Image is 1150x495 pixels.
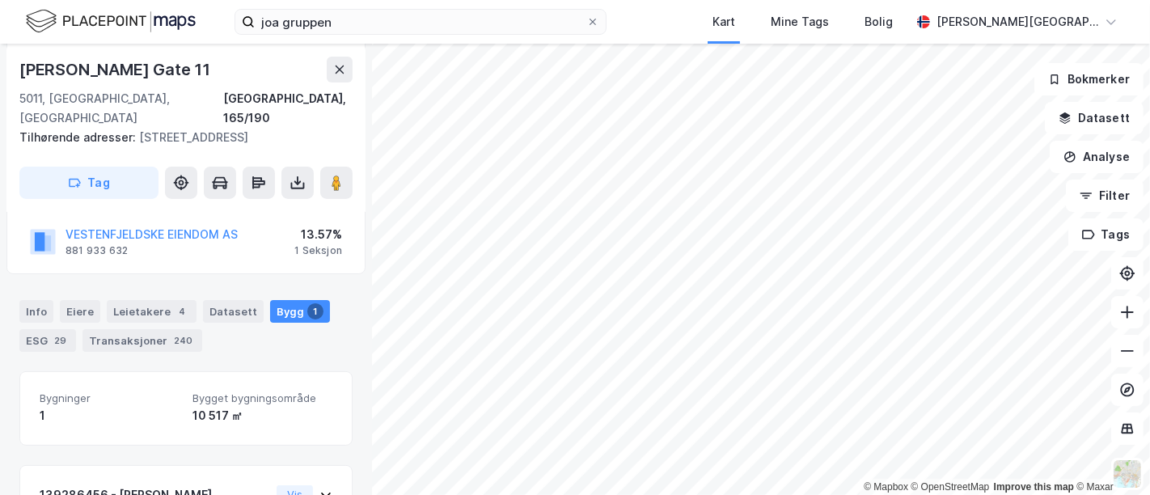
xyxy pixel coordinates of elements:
div: [PERSON_NAME] Gate 11 [19,57,214,82]
a: Mapbox [864,481,908,493]
div: Mine Tags [771,12,829,32]
div: Eiere [60,300,100,323]
div: [GEOGRAPHIC_DATA], 165/190 [223,89,353,128]
div: Leietakere [107,300,197,323]
button: Filter [1066,180,1144,212]
div: [STREET_ADDRESS] [19,128,340,147]
div: 10 517 ㎡ [192,406,332,425]
input: Søk på adresse, matrikkel, gårdeiere, leietakere eller personer [255,10,586,34]
div: Datasett [203,300,264,323]
button: Tags [1068,218,1144,251]
iframe: Chat Widget [1069,417,1150,495]
div: ESG [19,329,76,352]
div: 240 [171,332,196,349]
img: logo.f888ab2527a4732fd821a326f86c7f29.svg [26,7,196,36]
a: Improve this map [994,481,1074,493]
div: 13.57% [294,225,342,244]
div: Transaksjoner [82,329,202,352]
div: 1 [307,303,323,319]
div: Bygg [270,300,330,323]
div: 5011, [GEOGRAPHIC_DATA], [GEOGRAPHIC_DATA] [19,89,223,128]
div: 1 Seksjon [294,244,342,257]
div: 4 [174,303,190,319]
span: Bygget bygningsområde [192,391,332,405]
div: [PERSON_NAME][GEOGRAPHIC_DATA] [936,12,1098,32]
div: Kart [712,12,735,32]
div: 29 [51,332,70,349]
div: Info [19,300,53,323]
button: Analyse [1050,141,1144,173]
button: Bokmerker [1034,63,1144,95]
span: Bygninger [40,391,180,405]
button: Tag [19,167,159,199]
button: Datasett [1045,102,1144,134]
div: 1 [40,406,180,425]
a: OpenStreetMap [911,481,990,493]
span: Tilhørende adresser: [19,130,139,144]
div: Bolig [865,12,893,32]
div: 881 933 632 [66,244,128,257]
